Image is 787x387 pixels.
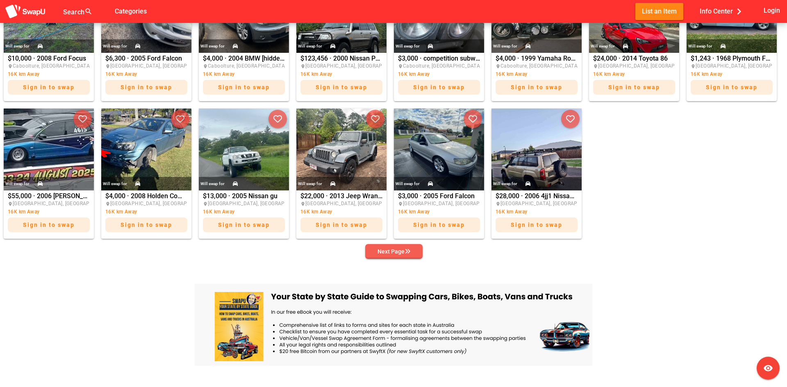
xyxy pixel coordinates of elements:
button: Categories [108,3,153,20]
i: place [203,64,208,69]
i: chevron_right [733,5,745,18]
img: nicholas.robertson%2Bfacebook%40swapu.com.au%2F633667722884189%2F633667722884189-photo-0.jpg [491,109,582,190]
div: $28,000 · 2006 4jj1 Nissan Patrol gu s4 [496,193,578,236]
span: 16K km Away [398,71,430,77]
div: Will swap for [200,179,225,188]
span: [GEOGRAPHIC_DATA], [GEOGRAPHIC_DATA] [598,63,700,69]
span: 16K km Away [8,209,39,215]
div: Will swap for [5,179,30,188]
i: place [496,201,500,206]
span: 16K km Away [203,209,234,215]
div: $22,000 · 2013 Jeep Wrangler Unlimited [300,193,382,236]
span: List an Item [642,6,677,17]
div: $6,300 · 2005 Ford Falcon [105,55,187,99]
div: $10,000 · 2008 Ford Focus [8,55,90,99]
div: Will swap for [298,179,322,188]
div: Will swap for [5,42,30,51]
div: Will swap for [493,42,517,51]
span: Sign in to swap [218,84,270,91]
span: Caboolture, [GEOGRAPHIC_DATA] [403,63,482,69]
span: Sign in to swap [121,222,172,228]
span: 16K km Away [496,209,527,215]
span: Sign in to swap [413,84,465,91]
img: nicholas.robertson%2Bfacebook%40swapu.com.au%2F657623456877958%2F657623456877958-photo-0.jpg [296,109,387,190]
i: place [300,201,305,206]
i: place [496,64,500,69]
div: Will swap for [493,179,517,188]
span: Sign in to swap [316,84,367,91]
div: Next Page [378,247,410,256]
span: Sign in to swap [23,222,75,228]
span: 16K km Away [105,71,137,77]
div: Will swap for [103,179,127,188]
span: 16K km Away [496,71,527,77]
span: 16K km Away [398,209,430,215]
span: [GEOGRAPHIC_DATA], [GEOGRAPHIC_DATA] [208,201,310,206]
div: $3,000 · competition subwoofer and amp [398,55,480,99]
button: Login [762,3,782,18]
span: Sign in to swap [121,84,172,91]
span: Sign in to swap [511,222,562,228]
div: $55,000 · 2006 [PERSON_NAME] [8,193,90,236]
span: 16K km Away [300,71,332,77]
span: Caboolture, [GEOGRAPHIC_DATA] [500,63,579,69]
i: place [8,64,13,69]
div: $3,000 · 2005 Ford Falcon [398,193,480,236]
div: Will swap for [688,42,712,51]
span: 16K km Away [593,71,625,77]
div: $4,000 · 1999 Yamaha Road Star [496,55,578,99]
span: [GEOGRAPHIC_DATA], [GEOGRAPHIC_DATA] [110,63,212,69]
a: Categories [108,7,153,15]
span: Sign in to swap [218,222,270,228]
img: nicholas.robertson%2Bfacebook%40swapu.com.au%2F643917638004245%2F643917638004245-photo-0.jpg [394,109,484,190]
div: Will swap for [103,42,127,51]
i: place [398,201,403,206]
span: [GEOGRAPHIC_DATA], [GEOGRAPHIC_DATA] [110,201,212,206]
span: Caboolture, [GEOGRAPHIC_DATA] [13,63,91,69]
img: free-ebook-banner.png [195,284,592,366]
span: Sign in to swap [706,84,757,91]
span: Sign in to swap [413,222,465,228]
i: place [105,64,110,69]
div: Will swap for [396,42,420,51]
span: [GEOGRAPHIC_DATA], [GEOGRAPHIC_DATA] [305,201,407,206]
span: Info Center [700,5,745,18]
i: place [398,64,403,69]
span: [GEOGRAPHIC_DATA], [GEOGRAPHIC_DATA] [403,201,505,206]
i: place [8,201,13,206]
div: $13,000 · 2005 Nissan gu [203,193,285,236]
div: Will swap for [298,42,322,51]
a: Will swap for$28,000 · 2006 4jj1 Nissan Patrol gu s4[GEOGRAPHIC_DATA], [GEOGRAPHIC_DATA]16K km Aw... [489,109,584,239]
div: $4,000 · 2004 BMW [hidden information]465407 [203,55,285,99]
span: 16K km Away [8,71,39,77]
span: [GEOGRAPHIC_DATA], [GEOGRAPHIC_DATA] [500,201,603,206]
div: $1,243 · 1968 Plymouth Fury 3 [691,55,773,99]
div: Will swap for [591,42,615,51]
span: Categories [115,5,147,18]
button: Next Page [365,244,423,259]
a: Will swap for$3,000 · 2005 Ford Falcon[GEOGRAPHIC_DATA], [GEOGRAPHIC_DATA]16K km AwaySign in to swap [392,109,486,239]
span: Caboolture, [GEOGRAPHIC_DATA] [208,63,287,69]
a: Will swap for$22,000 · 2013 Jeep Wrangler Unlimited[GEOGRAPHIC_DATA], [GEOGRAPHIC_DATA]16K km Awa... [294,109,389,239]
button: List an Item [635,3,683,20]
span: 16K km Away [203,71,234,77]
div: $123,456 · 2000 Nissan Patrol [300,55,382,99]
div: $4,000 · 2008 Holden Commodore [105,193,187,236]
button: Info Center [693,3,752,20]
img: nicholas.robertson%2Bfacebook%40swapu.com.au%2F702354208890530%2F702354208890530-photo-0.jpg [199,109,289,190]
div: $24,000 · 2014 Toyota 86 [593,55,675,99]
i: place [203,201,208,206]
span: Sign in to swap [511,84,562,91]
span: [GEOGRAPHIC_DATA], [GEOGRAPHIC_DATA] [13,201,115,206]
i: visibility [763,363,773,373]
img: nicholas.robertson%2Bfacebook%40swapu.com.au%2F718485001101940%2F718485001101940-photo-0.jpg [101,109,191,190]
span: [GEOGRAPHIC_DATA], [GEOGRAPHIC_DATA] [305,63,407,69]
i: false [102,7,112,16]
span: Login [764,5,780,16]
span: 16K km Away [691,71,722,77]
div: Will swap for [396,179,420,188]
i: place [300,64,305,69]
i: place [691,64,696,69]
div: Will swap for [200,42,225,51]
img: aSD8y5uGLpzPJLYTcYcjNu3laj1c05W5KWf0Ds+Za8uybjssssuu+yyyy677LKX2n+PWMSDJ9a87AAAAABJRU5ErkJggg== [5,4,46,19]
